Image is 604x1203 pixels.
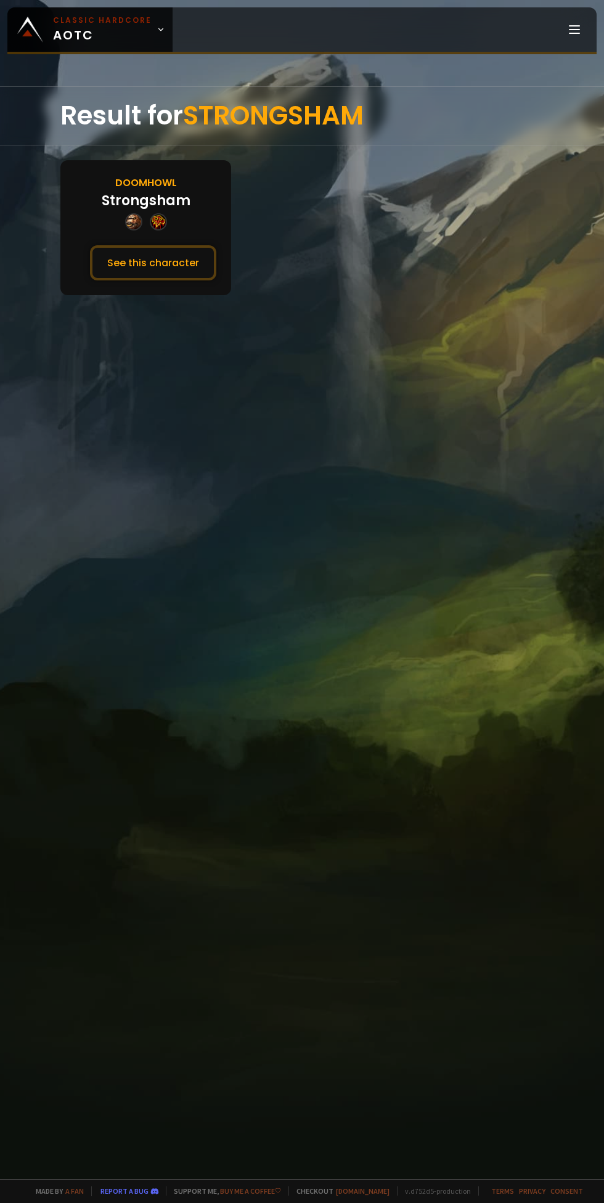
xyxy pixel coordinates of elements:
[60,87,544,145] div: Result for
[115,175,177,190] div: Doomhowl
[336,1186,390,1196] a: [DOMAIN_NAME]
[519,1186,545,1196] a: Privacy
[53,15,152,26] small: Classic Hardcore
[90,245,216,280] button: See this character
[220,1186,281,1196] a: Buy me a coffee
[28,1186,84,1196] span: Made by
[550,1186,583,1196] a: Consent
[65,1186,84,1196] a: a fan
[397,1186,471,1196] span: v. d752d5 - production
[7,7,173,52] a: Classic HardcoreAOTC
[100,1186,149,1196] a: Report a bug
[53,15,152,44] span: AOTC
[288,1186,390,1196] span: Checkout
[102,190,190,211] div: Strongsham
[166,1186,281,1196] span: Support me,
[491,1186,514,1196] a: Terms
[183,97,364,134] span: STRONGSHAM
